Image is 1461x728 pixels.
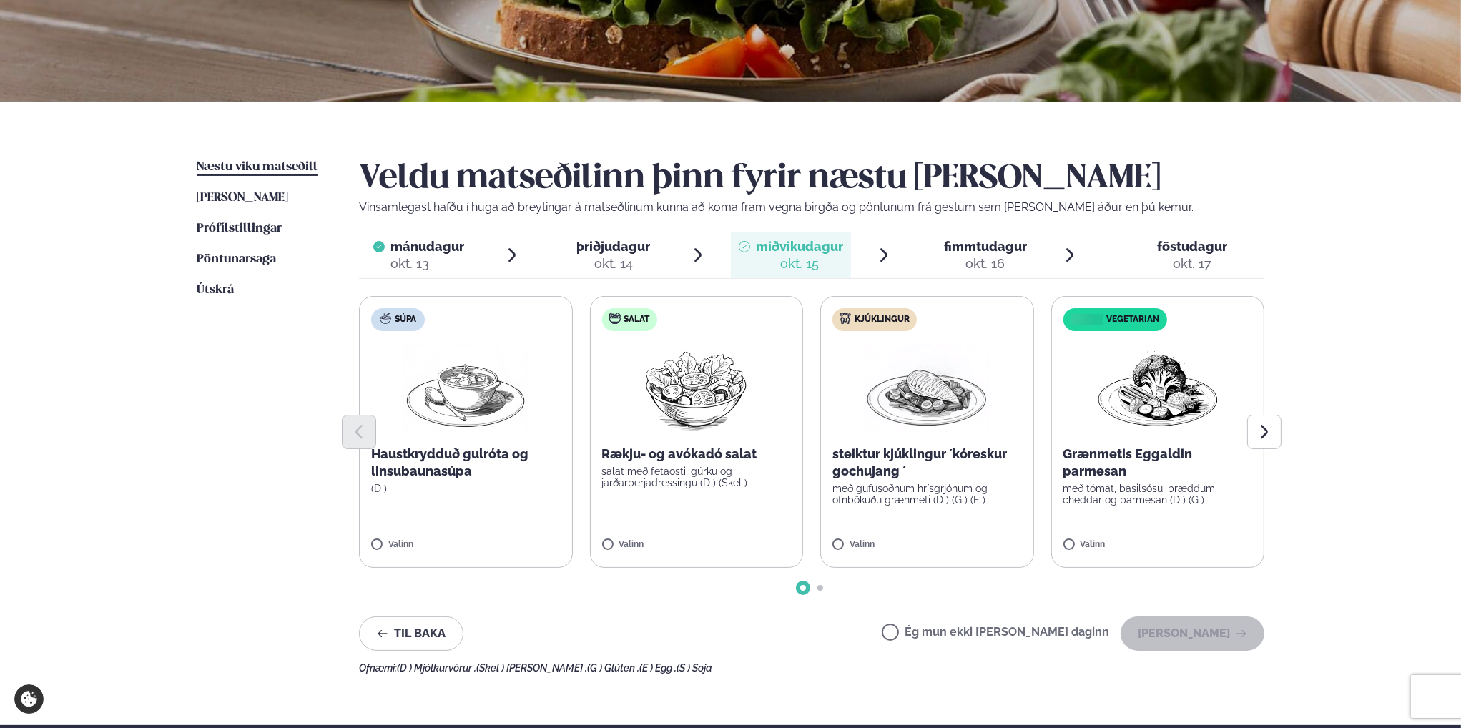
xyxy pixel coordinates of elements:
[602,466,792,488] p: salat með fetaosti, gúrku og jarðarberjadressingu (D ) (Skel )
[1107,314,1160,325] span: Vegetarian
[639,662,677,674] span: (E ) Egg ,
[1157,255,1227,272] div: okt. 17
[197,251,276,268] a: Pöntunarsaga
[342,415,376,449] button: Previous slide
[944,255,1027,272] div: okt. 16
[1095,343,1221,434] img: Vegan.png
[576,255,650,272] div: okt. 14
[576,239,650,254] span: þriðjudagur
[1063,483,1253,506] p: með tómat, basilsósu, bræddum cheddar og parmesan (D ) (G )
[14,684,44,714] a: Cookie settings
[832,446,1022,480] p: steiktur kjúklingur ´kóreskur gochujang ´
[677,662,712,674] span: (S ) Soja
[371,483,561,494] p: (D )
[390,255,464,272] div: okt. 13
[197,159,318,176] a: Næstu viku matseðill
[633,343,759,434] img: Salad.png
[1121,616,1264,651] button: [PERSON_NAME]
[359,662,1264,674] div: Ofnæmi:
[197,220,282,237] a: Prófílstillingar
[197,192,288,204] span: [PERSON_NAME]
[359,159,1264,199] h2: Veldu matseðilinn þinn fyrir næstu [PERSON_NAME]
[197,222,282,235] span: Prófílstillingar
[390,239,464,254] span: mánudagur
[403,343,528,434] img: Soup.png
[944,239,1027,254] span: fimmtudagur
[1063,446,1253,480] p: Grænmetis Eggaldin parmesan
[855,314,910,325] span: Kjúklingur
[197,282,234,299] a: Útskrá
[395,314,416,325] span: Súpa
[197,284,234,296] span: Útskrá
[197,253,276,265] span: Pöntunarsaga
[832,483,1022,506] p: með gufusoðnum hrísgrjónum og ofnbökuðu grænmeti (D ) (G ) (E )
[1067,313,1106,327] img: icon
[1157,239,1227,254] span: föstudagur
[197,161,318,173] span: Næstu viku matseðill
[1247,415,1282,449] button: Next slide
[602,446,792,463] p: Rækju- og avókadó salat
[756,255,843,272] div: okt. 15
[800,585,806,591] span: Go to slide 1
[359,616,463,651] button: Til baka
[359,199,1264,216] p: Vinsamlegast hafðu í huga að breytingar á matseðlinum kunna að koma fram vegna birgða og pöntunum...
[380,313,391,324] img: soup.svg
[587,662,639,674] span: (G ) Glúten ,
[371,446,561,480] p: Haustkrydduð gulróta og linsubaunasúpa
[609,313,621,324] img: salad.svg
[197,190,288,207] a: [PERSON_NAME]
[864,343,990,434] img: Chicken-breast.png
[756,239,843,254] span: miðvikudagur
[397,662,476,674] span: (D ) Mjólkurvörur ,
[817,585,823,591] span: Go to slide 2
[624,314,650,325] span: Salat
[476,662,587,674] span: (Skel ) [PERSON_NAME] ,
[840,313,851,324] img: chicken.svg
